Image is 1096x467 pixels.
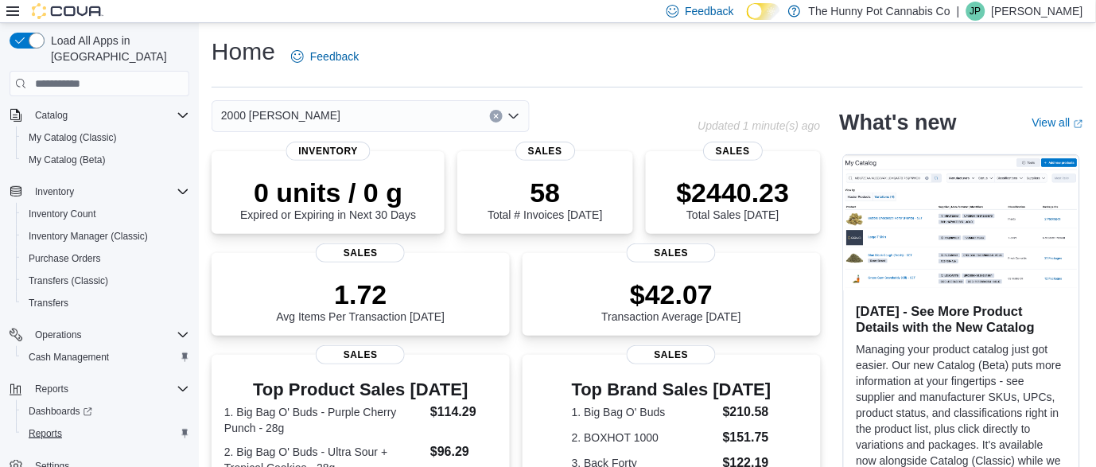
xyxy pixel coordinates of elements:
[16,346,196,368] button: Cash Management
[29,106,189,125] span: Catalog
[677,177,790,221] div: Total Sales [DATE]
[224,380,497,399] h3: Top Product Sales [DATE]
[16,149,196,171] button: My Catalog (Beta)
[857,303,1067,335] h3: [DATE] - See More Product Details with the New Catalog
[966,2,985,21] div: Jenny Page
[32,3,103,19] img: Cova
[22,150,112,169] a: My Catalog (Beta)
[1032,116,1083,129] a: View allExternal link
[16,203,196,225] button: Inventory Count
[22,294,189,313] span: Transfers
[22,402,189,421] span: Dashboards
[507,110,520,123] button: Open list of options
[22,150,189,169] span: My Catalog (Beta)
[285,41,365,72] a: Feedback
[627,243,716,263] span: Sales
[22,348,115,367] a: Cash Management
[212,36,275,68] h1: Home
[22,204,103,224] a: Inventory Count
[22,128,189,147] span: My Catalog (Classic)
[723,428,771,447] dd: $151.75
[515,142,575,161] span: Sales
[29,405,92,418] span: Dashboards
[276,278,445,310] p: 1.72
[22,249,189,268] span: Purchase Orders
[677,177,790,208] p: $2440.23
[703,142,763,161] span: Sales
[29,351,109,364] span: Cash Management
[3,104,196,126] button: Catalog
[1074,119,1083,129] svg: External link
[286,142,371,161] span: Inventory
[16,292,196,314] button: Transfers
[240,177,416,221] div: Expired or Expiring in Next 30 Days
[490,110,503,123] button: Clear input
[809,2,950,21] p: The Hunny Pot Cannabis Co
[698,119,821,132] p: Updated 1 minute(s) ago
[723,403,771,422] dd: $210.58
[316,243,405,263] span: Sales
[22,227,189,246] span: Inventory Manager (Classic)
[601,278,741,323] div: Transaction Average [DATE]
[45,33,189,64] span: Load All Apps in [GEOGRAPHIC_DATA]
[35,109,68,122] span: Catalog
[316,345,405,364] span: Sales
[840,110,957,135] h2: What's new
[430,442,497,461] dd: $96.29
[29,182,80,201] button: Inventory
[224,404,424,436] dt: 1. Big Bag O' Buds - Purple Cherry Punch - 28g
[29,379,75,399] button: Reports
[29,379,189,399] span: Reports
[572,404,717,420] dt: 1. Big Bag O' Buds
[957,2,960,21] p: |
[29,131,117,144] span: My Catalog (Classic)
[22,249,107,268] a: Purchase Orders
[22,204,189,224] span: Inventory Count
[22,424,189,443] span: Reports
[627,345,716,364] span: Sales
[488,177,602,221] div: Total # Invoices [DATE]
[22,128,123,147] a: My Catalog (Classic)
[16,422,196,445] button: Reports
[240,177,416,208] p: 0 units / 0 g
[29,297,68,309] span: Transfers
[22,402,99,421] a: Dashboards
[29,154,106,166] span: My Catalog (Beta)
[430,403,497,422] dd: $114.29
[572,430,717,446] dt: 2. BOXHOT 1000
[29,325,88,344] button: Operations
[16,225,196,247] button: Inventory Manager (Classic)
[29,427,62,440] span: Reports
[970,2,981,21] span: JP
[29,252,101,265] span: Purchase Orders
[310,49,359,64] span: Feedback
[35,329,82,341] span: Operations
[35,185,74,198] span: Inventory
[16,126,196,149] button: My Catalog (Classic)
[29,230,148,243] span: Inventory Manager (Classic)
[3,181,196,203] button: Inventory
[488,177,602,208] p: 58
[35,383,68,395] span: Reports
[16,270,196,292] button: Transfers (Classic)
[16,400,196,422] a: Dashboards
[747,3,780,20] input: Dark Mode
[29,208,96,220] span: Inventory Count
[29,182,189,201] span: Inventory
[3,324,196,346] button: Operations
[572,380,771,399] h3: Top Brand Sales [DATE]
[992,2,1083,21] p: [PERSON_NAME]
[22,348,189,367] span: Cash Management
[22,271,115,290] a: Transfers (Classic)
[22,294,75,313] a: Transfers
[16,247,196,270] button: Purchase Orders
[29,106,74,125] button: Catalog
[276,278,445,323] div: Avg Items Per Transaction [DATE]
[29,325,189,344] span: Operations
[221,106,340,125] span: 2000 [PERSON_NAME]
[29,274,108,287] span: Transfers (Classic)
[22,227,154,246] a: Inventory Manager (Classic)
[686,3,734,19] span: Feedback
[22,424,68,443] a: Reports
[22,271,189,290] span: Transfers (Classic)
